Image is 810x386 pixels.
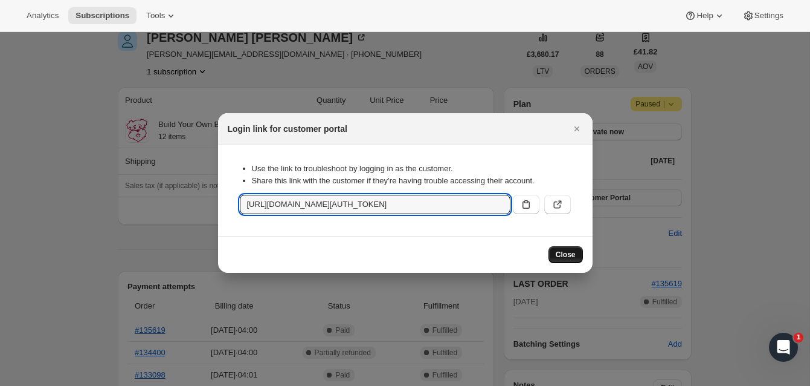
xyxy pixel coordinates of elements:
li: Use the link to troubleshoot by logging in as the customer. [252,163,571,175]
button: Analytics [19,7,66,24]
span: Subscriptions [76,11,129,21]
span: Close [556,250,576,260]
span: Help [696,11,713,21]
span: 1 [794,333,803,342]
h2: Login link for customer portal [228,123,347,135]
span: Analytics [27,11,59,21]
button: Tools [139,7,184,24]
button: Subscriptions [68,7,137,24]
li: Share this link with the customer if they’re having trouble accessing their account. [252,175,571,187]
button: Settings [735,7,791,24]
button: Close [568,120,585,137]
button: Help [677,7,732,24]
span: Tools [146,11,165,21]
button: Close [548,246,583,263]
span: Settings [754,11,783,21]
iframe: Intercom live chat [769,333,798,362]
